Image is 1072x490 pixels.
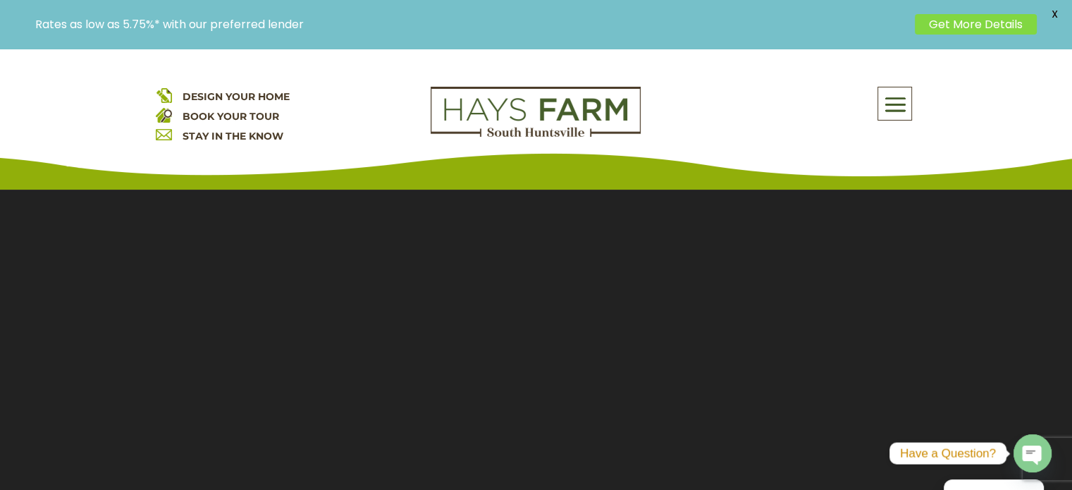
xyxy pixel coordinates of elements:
[915,14,1037,35] a: Get More Details
[431,128,641,140] a: hays farm homes huntsville development
[35,18,908,31] p: Rates as low as 5.75%* with our preferred lender
[183,90,290,103] a: DESIGN YOUR HOME
[183,110,279,123] a: BOOK YOUR TOUR
[156,106,172,123] img: book your home tour
[1044,4,1065,25] span: X
[183,130,283,142] a: STAY IN THE KNOW
[431,87,641,137] img: Logo
[156,87,172,103] img: design your home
